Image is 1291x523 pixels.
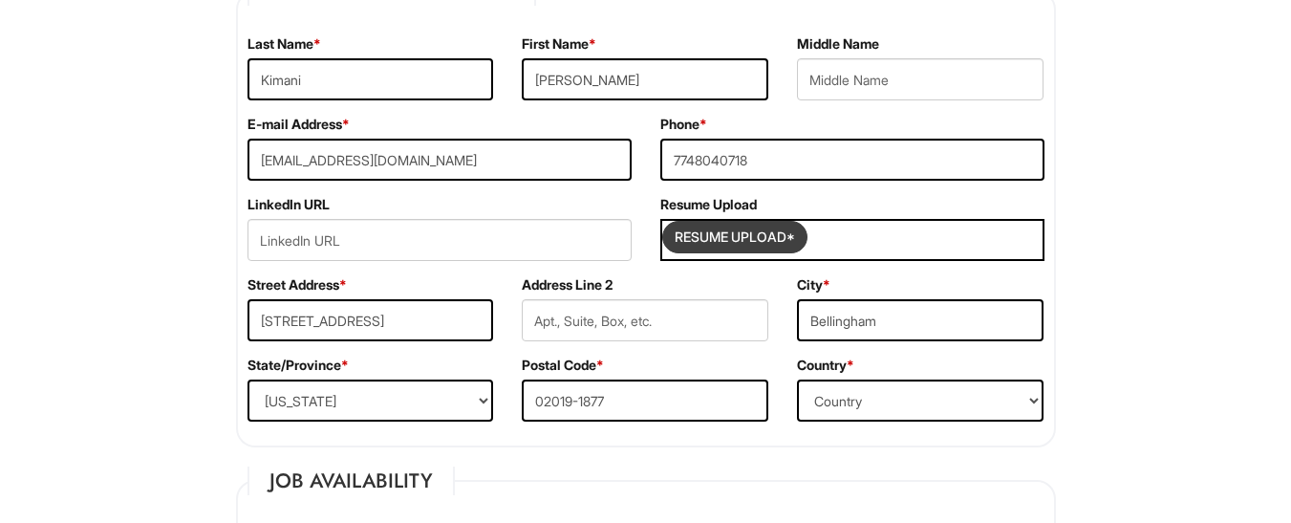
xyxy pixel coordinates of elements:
label: Last Name [247,34,321,54]
label: LinkedIn URL [247,195,330,214]
input: City [797,299,1044,341]
button: Resume Upload*Resume Upload* [662,221,807,253]
label: Address Line 2 [522,275,613,294]
select: State/Province [247,380,494,422]
input: Apt., Suite, Box, etc. [522,299,768,341]
input: First Name [522,58,768,100]
select: Country [797,380,1044,422]
label: Phone [660,115,707,134]
input: Last Name [247,58,494,100]
input: Postal Code [522,380,768,422]
label: Middle Name [797,34,879,54]
input: Middle Name [797,58,1044,100]
input: Street Address [247,299,494,341]
input: LinkedIn URL [247,219,632,261]
legend: Job Availability [247,467,455,495]
input: Phone [660,139,1044,181]
label: Postal Code [522,356,604,375]
input: E-mail Address [247,139,632,181]
label: First Name [522,34,596,54]
label: Resume Upload [660,195,757,214]
label: Country [797,356,854,375]
label: State/Province [247,356,349,375]
label: E-mail Address [247,115,350,134]
label: Street Address [247,275,347,294]
label: City [797,275,830,294]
